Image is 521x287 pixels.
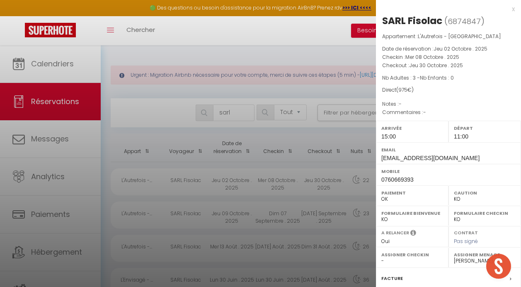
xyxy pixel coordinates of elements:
[409,62,463,69] span: Jeu 30 Octobre . 2025
[382,108,515,117] p: Commentaires :
[396,86,414,93] span: ( €)
[381,189,443,197] label: Paiement
[423,109,426,116] span: -
[382,53,515,61] p: Checkin :
[418,33,501,40] span: L'Autrefois - [GEOGRAPHIC_DATA]
[381,133,396,140] span: 15:00
[405,54,459,61] span: Mer 08 Octobre . 2025
[381,274,403,283] label: Facture
[381,146,516,154] label: Email
[434,45,487,52] span: Jeu 02 Octobre . 2025
[381,124,443,132] label: Arrivée
[382,74,454,81] span: Nb Adultes : 3 -
[486,254,511,279] div: Ouvrir le chat
[454,229,478,235] label: Contrat
[381,209,443,217] label: Formulaire Bienvenue
[381,176,414,183] span: 0760669393
[398,86,407,93] span: 975
[454,238,478,245] span: Pas signé
[454,189,516,197] label: Caution
[382,100,515,108] p: Notes :
[376,4,515,14] div: x
[454,133,468,140] span: 11:00
[381,229,409,236] label: A relancer
[381,167,516,175] label: Mobile
[382,61,515,70] p: Checkout :
[382,86,515,94] div: Direct
[399,100,402,107] span: -
[382,14,442,27] div: SARL Fisolac
[382,32,515,41] p: Appartement :
[448,16,481,27] span: 6874847
[454,209,516,217] label: Formulaire Checkin
[420,74,454,81] span: Nb Enfants : 0
[454,124,516,132] label: Départ
[382,45,515,53] p: Date de réservation :
[454,251,516,259] label: Assigner Menage
[410,229,416,238] i: Sélectionner OUI si vous souhaiter envoyer les séquences de messages post-checkout
[381,155,480,161] span: [EMAIL_ADDRESS][DOMAIN_NAME]
[381,251,443,259] label: Assigner Checkin
[444,15,485,27] span: ( )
